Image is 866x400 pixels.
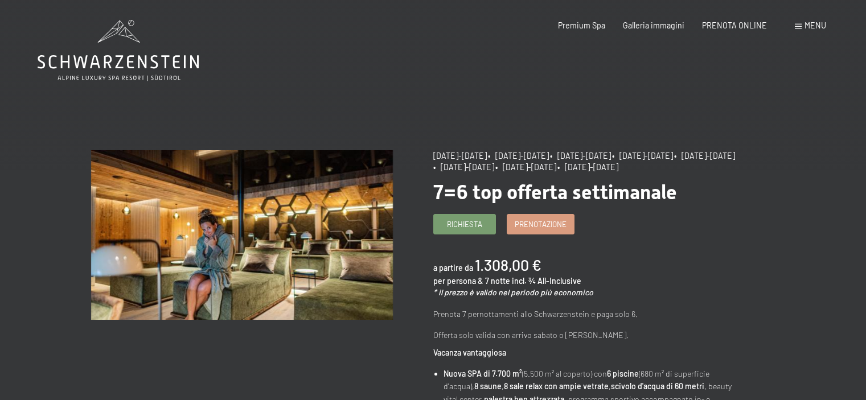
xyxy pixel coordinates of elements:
span: • [DATE]-[DATE] [488,151,549,160]
strong: 8 saune [474,381,502,391]
a: PRENOTA ONLINE [702,20,767,30]
strong: 6 piscine [607,369,639,378]
span: Prenotazione [515,219,567,229]
strong: 8 sale relax con ampie vetrate [504,381,609,391]
span: • [DATE]-[DATE] [433,162,494,172]
span: Menu [805,20,826,30]
p: Prenota 7 pernottamenti allo Schwarzenstein e paga solo 6. [433,308,735,321]
b: 1.308,00 € [475,255,541,274]
img: 7=6 top offerta settimanale [91,150,393,320]
span: • [DATE]-[DATE] [495,162,556,172]
span: 7=6 top offerta settimanale [433,180,677,204]
span: a partire da [433,263,473,273]
p: Offerta solo valida con arrivo sabato o [PERSON_NAME]. [433,329,735,342]
span: • [DATE]-[DATE] [557,162,618,172]
em: * il prezzo è valido nel periodo più economico [433,287,593,297]
span: • [DATE]-[DATE] [674,151,735,160]
span: incl. ¾ All-Inclusive [512,276,581,286]
a: Richiesta [434,215,495,233]
a: Prenotazione [507,215,574,233]
span: • [DATE]-[DATE] [612,151,673,160]
span: • [DATE]-[DATE] [550,151,611,160]
a: Premium Spa [558,20,605,30]
span: per persona & [433,276,483,286]
span: [DATE]-[DATE] [433,151,487,160]
span: Richiesta [447,219,482,229]
span: 7 notte [485,276,510,286]
strong: Vacanza vantaggiosa [433,348,506,357]
a: Galleria immagini [623,20,684,30]
strong: scivolo d'acqua di 60 metri [611,381,704,391]
strong: Nuova SPA di 7.700 m² [444,369,522,378]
